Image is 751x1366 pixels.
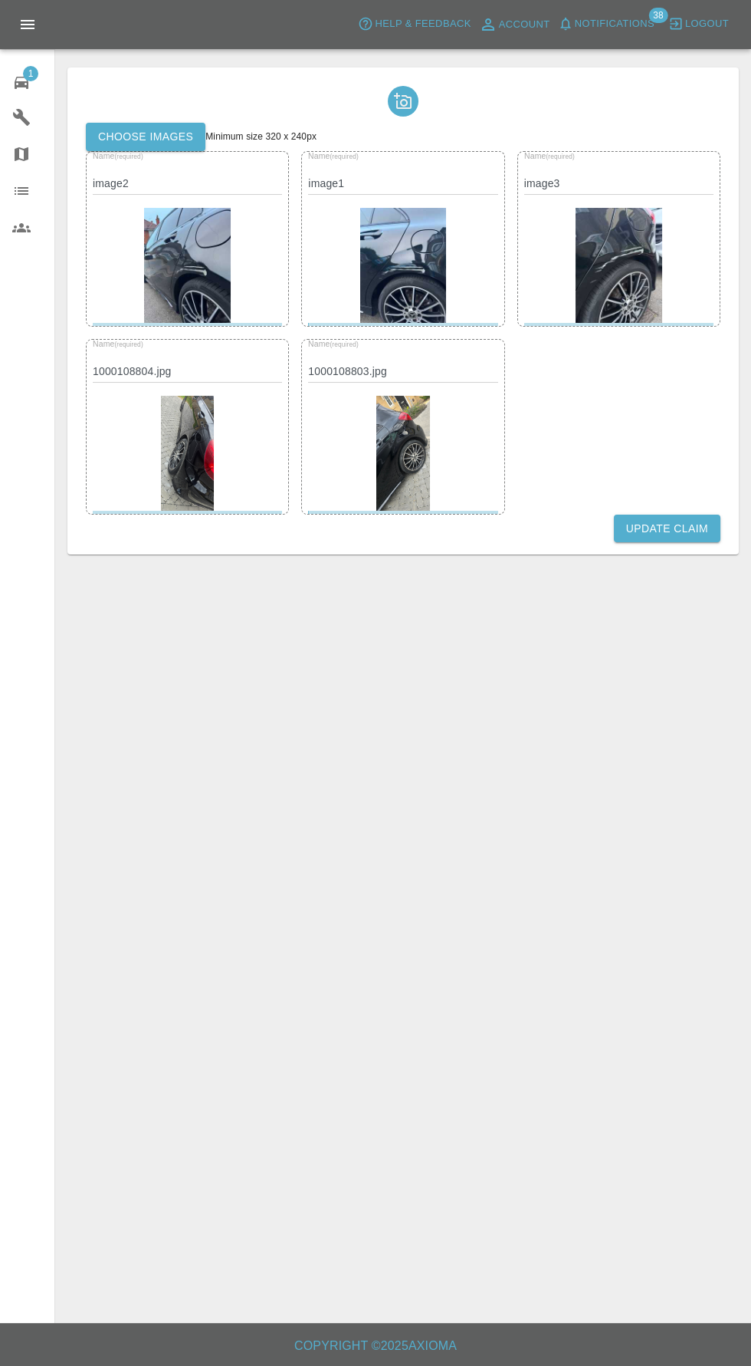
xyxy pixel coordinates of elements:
[475,12,554,37] a: Account
[93,151,143,160] span: Name
[375,15,471,33] span: Help & Feedback
[9,6,46,43] button: Open drawer
[205,131,316,142] span: Minimum size 320 x 240px
[575,15,654,33] span: Notifications
[614,515,720,543] button: Update Claim
[86,123,205,151] label: Choose images
[93,339,143,348] span: Name
[664,12,733,36] button: Logout
[330,341,359,347] small: (required)
[308,151,359,160] span: Name
[546,153,574,160] small: (required)
[685,15,729,33] span: Logout
[648,8,667,23] span: 38
[308,339,359,348] span: Name
[524,151,575,160] span: Name
[330,153,359,160] small: (required)
[23,66,38,81] span: 1
[499,16,550,34] span: Account
[114,341,143,347] small: (required)
[12,1335,739,1357] h6: Copyright © 2025 Axioma
[114,153,143,160] small: (required)
[554,12,658,36] button: Notifications
[354,12,474,36] button: Help & Feedback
